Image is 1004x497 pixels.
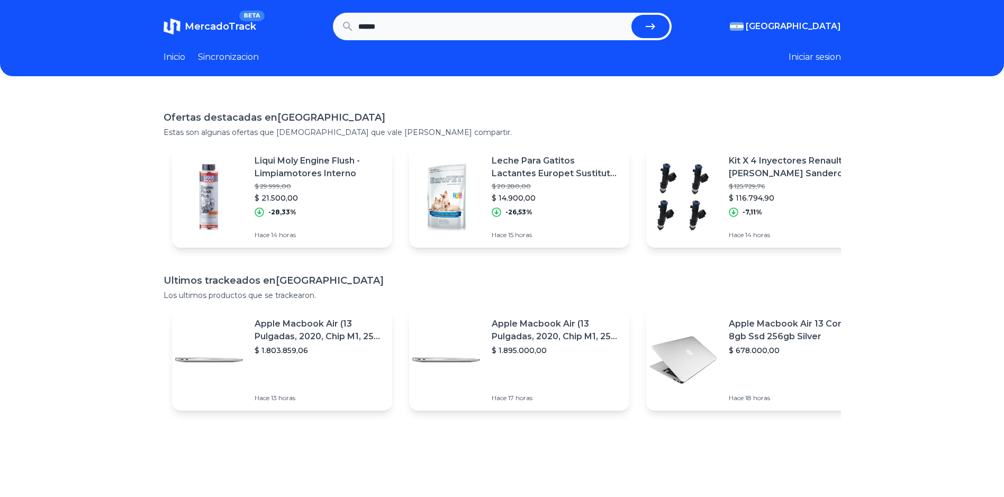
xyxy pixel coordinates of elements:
[729,155,858,180] p: Kit X 4 Inyectores Renault [PERSON_NAME] Sandero Symbol 1.6 8v K7m
[646,323,720,397] img: Featured image
[172,309,392,411] a: Featured imageApple Macbook Air (13 Pulgadas, 2020, Chip M1, 256 Gb De Ssd, 8 Gb De Ram) - Plata$...
[409,323,483,397] img: Featured image
[729,345,858,356] p: $ 678.000,00
[730,22,744,31] img: Argentina
[164,110,841,125] h1: Ofertas destacadas en [GEOGRAPHIC_DATA]
[743,208,762,216] p: -7,11%
[164,51,185,64] a: Inicio
[646,160,720,234] img: Featured image
[185,21,256,32] span: MercadoTrack
[492,318,621,343] p: Apple Macbook Air (13 Pulgadas, 2020, Chip M1, 256 Gb De Ssd, 8 Gb De Ram) - Plata
[492,182,621,191] p: $ 20.280,00
[646,309,866,411] a: Featured imageApple Macbook Air 13 Core I5 8gb Ssd 256gb Silver$ 678.000,00Hace 18 horas
[729,193,858,203] p: $ 116.794,90
[729,394,858,402] p: Hace 18 horas
[255,193,384,203] p: $ 21.500,00
[492,193,621,203] p: $ 14.900,00
[409,146,629,248] a: Featured imageLeche Para Gatitos Lactantes Europet Sustituto Lacteo 250g$ 20.280,00$ 14.900,00-26...
[239,11,264,21] span: BETA
[646,146,866,248] a: Featured imageKit X 4 Inyectores Renault [PERSON_NAME] Sandero Symbol 1.6 8v K7m$ 125.729,76$ 116...
[164,18,256,35] a: MercadoTrackBETA
[255,182,384,191] p: $ 29.999,00
[492,394,621,402] p: Hace 17 horas
[164,127,841,138] p: Estas son algunas ofertas que [DEMOGRAPHIC_DATA] que vale [PERSON_NAME] compartir.
[505,208,532,216] p: -26,53%
[172,146,392,248] a: Featured imageLiqui Moly Engine Flush - Limpiamotores Interno$ 29.999,00$ 21.500,00-28,33%Hace 14...
[409,309,629,411] a: Featured imageApple Macbook Air (13 Pulgadas, 2020, Chip M1, 256 Gb De Ssd, 8 Gb De Ram) - Plata$...
[255,345,384,356] p: $ 1.803.859,06
[255,155,384,180] p: Liqui Moly Engine Flush - Limpiamotores Interno
[409,160,483,234] img: Featured image
[172,160,246,234] img: Featured image
[746,20,841,33] span: [GEOGRAPHIC_DATA]
[164,290,841,301] p: Los ultimos productos que se trackearon.
[172,323,246,397] img: Featured image
[164,18,180,35] img: MercadoTrack
[255,318,384,343] p: Apple Macbook Air (13 Pulgadas, 2020, Chip M1, 256 Gb De Ssd, 8 Gb De Ram) - Plata
[730,20,841,33] button: [GEOGRAPHIC_DATA]
[255,231,384,239] p: Hace 14 horas
[729,318,858,343] p: Apple Macbook Air 13 Core I5 8gb Ssd 256gb Silver
[255,394,384,402] p: Hace 13 horas
[492,155,621,180] p: Leche Para Gatitos Lactantes Europet Sustituto Lacteo 250g
[789,51,841,64] button: Iniciar sesion
[164,273,841,288] h1: Ultimos trackeados en [GEOGRAPHIC_DATA]
[729,182,858,191] p: $ 125.729,76
[268,208,296,216] p: -28,33%
[198,51,259,64] a: Sincronizacion
[492,345,621,356] p: $ 1.895.000,00
[729,231,858,239] p: Hace 14 horas
[492,231,621,239] p: Hace 15 horas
